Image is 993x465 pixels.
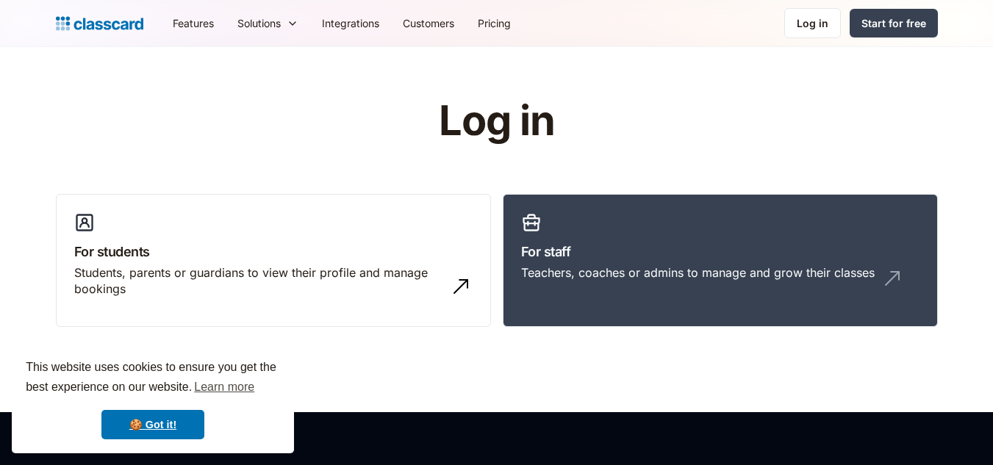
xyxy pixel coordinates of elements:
a: learn more about cookies [192,376,257,398]
a: Start for free [850,9,938,37]
div: Solutions [226,7,310,40]
div: Log in [797,15,828,31]
a: Log in [784,8,841,38]
a: dismiss cookie message [101,410,204,439]
h3: For students [74,242,473,262]
a: Features [161,7,226,40]
a: For staffTeachers, coaches or admins to manage and grow their classes [503,194,938,328]
div: Teachers, coaches or admins to manage and grow their classes [521,264,875,281]
div: Students, parents or guardians to view their profile and manage bookings [74,264,443,298]
a: Pricing [466,7,523,40]
a: home [56,13,143,34]
h3: For staff [521,242,919,262]
a: Customers [391,7,466,40]
div: Solutions [237,15,281,31]
a: For studentsStudents, parents or guardians to view their profile and manage bookings [56,194,491,328]
span: This website uses cookies to ensure you get the best experience on our website. [26,358,280,398]
div: cookieconsent [12,345,294,453]
h1: Log in [263,98,730,144]
a: Integrations [310,7,391,40]
div: Start for free [861,15,926,31]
